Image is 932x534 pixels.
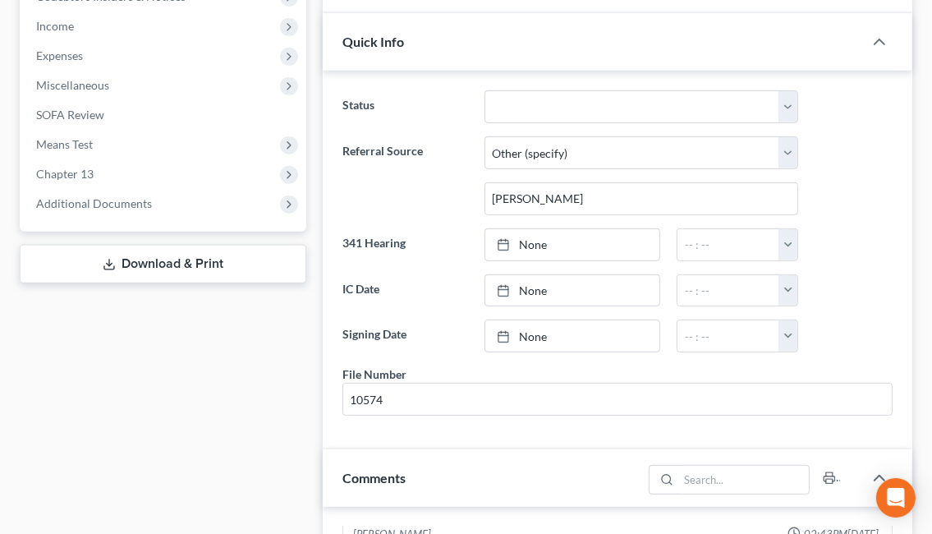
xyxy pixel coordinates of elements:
input: -- [343,384,892,415]
span: Additional Documents [36,196,152,210]
label: Status [334,90,476,123]
input: -- : -- [677,320,779,352]
span: SOFA Review [36,108,104,122]
span: Expenses [36,48,83,62]
span: Miscellaneous [36,78,109,92]
span: Income [36,19,74,33]
span: Means Test [36,137,93,151]
span: Comments [342,470,406,486]
a: None [485,275,660,306]
div: File Number [342,366,406,383]
input: -- : -- [677,229,779,260]
label: IC Date [334,274,476,307]
input: Search... [679,466,810,494]
div: Open Intercom Messenger [876,478,916,518]
span: Quick Info [342,34,404,49]
label: Referral Source [334,136,476,215]
a: SOFA Review [23,100,306,130]
a: Download & Print [20,245,306,283]
input: -- : -- [677,275,779,306]
label: 341 Hearing [334,228,476,261]
a: None [485,229,660,260]
label: Signing Date [334,320,476,352]
span: Chapter 13 [36,167,94,181]
input: Other Referral Source [485,183,798,214]
a: None [485,320,660,352]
